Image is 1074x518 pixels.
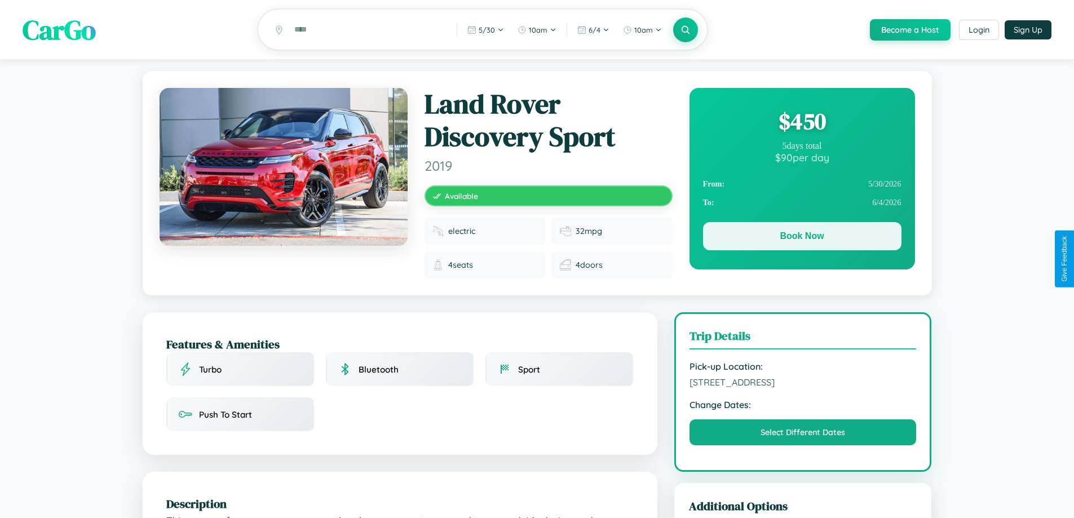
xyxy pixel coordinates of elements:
[445,191,478,201] span: Available
[448,226,475,236] span: electric
[199,409,252,420] span: Push To Start
[199,364,222,375] span: Turbo
[432,225,444,237] img: Fuel type
[359,364,399,375] span: Bluetooth
[529,25,547,34] span: 10am
[703,179,725,189] strong: From:
[425,88,673,153] h1: Land Rover Discovery Sport
[617,21,668,39] button: 10am
[425,157,673,174] span: 2019
[560,225,571,237] img: Fuel efficiency
[690,399,917,410] strong: Change Dates:
[870,19,951,41] button: Become a Host
[576,226,602,236] span: 32 mpg
[703,141,901,151] div: 5 days total
[703,222,901,250] button: Book Now
[1005,20,1051,39] button: Sign Up
[512,21,562,39] button: 10am
[690,377,917,388] span: [STREET_ADDRESS]
[166,336,634,352] h2: Features & Amenities
[23,11,96,48] span: CarGo
[479,25,495,34] span: 5 / 30
[703,198,714,207] strong: To:
[448,260,473,270] span: 4 seats
[703,175,901,193] div: 5 / 30 / 2026
[518,364,540,375] span: Sport
[690,361,917,372] strong: Pick-up Location:
[589,25,600,34] span: 6 / 4
[166,495,634,512] h2: Description
[462,21,510,39] button: 5/30
[689,498,917,514] h3: Additional Options
[572,21,615,39] button: 6/4
[690,419,917,445] button: Select Different Dates
[703,151,901,163] div: $ 90 per day
[576,260,603,270] span: 4 doors
[690,327,917,349] h3: Trip Details
[634,25,653,34] span: 10am
[560,259,571,271] img: Doors
[160,88,408,246] img: Land Rover Discovery Sport 2019
[703,106,901,136] div: $ 450
[703,193,901,212] div: 6 / 4 / 2026
[959,20,999,40] button: Login
[432,259,444,271] img: Seats
[1060,236,1068,282] div: Give Feedback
